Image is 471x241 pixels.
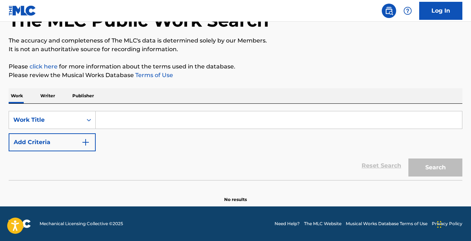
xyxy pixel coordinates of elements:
[9,219,31,228] img: logo
[70,88,96,103] p: Publisher
[382,4,396,18] a: Public Search
[275,220,300,227] a: Need Help?
[30,63,58,70] a: click here
[9,45,462,54] p: It is not an authoritative source for recording information.
[9,5,36,16] img: MLC Logo
[40,220,123,227] span: Mechanical Licensing Collective © 2025
[432,220,462,227] a: Privacy Policy
[38,88,57,103] p: Writer
[419,2,462,20] a: Log In
[9,133,96,151] button: Add Criteria
[9,88,25,103] p: Work
[385,6,393,15] img: search
[437,214,441,235] div: Drag
[9,111,462,180] form: Search Form
[134,72,173,79] a: Terms of Use
[435,206,471,241] iframe: Chat Widget
[346,220,427,227] a: Musical Works Database Terms of Use
[400,4,415,18] div: Help
[9,71,462,80] p: Please review the Musical Works Database
[81,138,90,147] img: 9d2ae6d4665cec9f34b9.svg
[304,220,341,227] a: The MLC Website
[224,188,247,203] p: No results
[403,6,412,15] img: help
[9,62,462,71] p: Please for more information about the terms used in the database.
[13,116,78,124] div: Work Title
[9,36,462,45] p: The accuracy and completeness of The MLC's data is determined solely by our Members.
